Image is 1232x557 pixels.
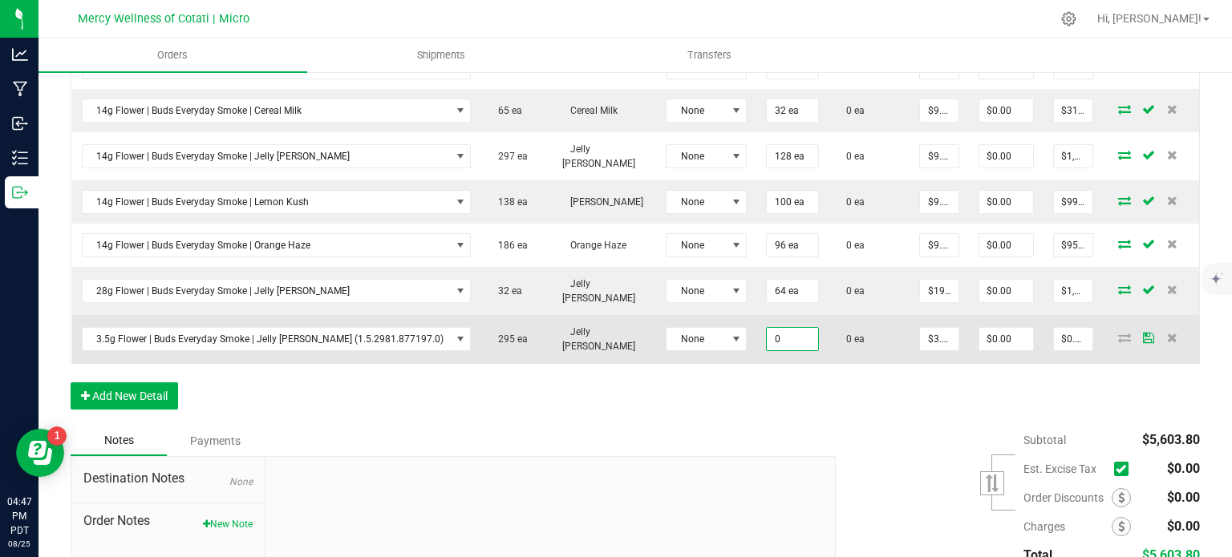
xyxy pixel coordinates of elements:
[667,145,726,168] span: None
[16,429,64,477] iframe: Resource center
[12,150,28,166] inline-svg: Inventory
[82,190,472,214] span: NO DATA FOUND
[1023,434,1066,446] span: Subtotal
[203,517,253,531] button: New Note
[83,234,451,256] span: 14g Flower | Buds Everyday Smoke | Orange Haze
[767,99,818,122] input: 0
[667,328,726,350] span: None
[562,326,635,352] span: Jelly [PERSON_NAME]
[767,145,818,168] input: 0
[12,81,28,97] inline-svg: Manufacturing
[82,233,472,257] span: NO DATA FOUND
[920,234,958,256] input: 0
[83,191,451,213] span: 14g Flower | Buds Everyday Smoke | Lemon Kush
[1137,104,1161,114] span: Save Order Detail
[83,99,451,122] span: 14g Flower | Buds Everyday Smoke | Cereal Milk
[920,145,958,168] input: 0
[838,333,865,345] span: 0 ea
[82,99,472,123] span: NO DATA FOUND
[1023,462,1108,475] span: Est. Excise Tax
[490,240,528,251] span: 186 ea
[83,145,451,168] span: 14g Flower | Buds Everyday Smoke | Jelly [PERSON_NAME]
[1054,191,1092,213] input: 0
[1161,196,1185,205] span: Delete Order Detail
[1137,196,1161,205] span: Save Order Detail
[667,280,726,302] span: None
[1054,234,1092,256] input: 0
[1161,150,1185,159] span: Delete Order Detail
[71,426,167,456] div: Notes
[1137,239,1161,248] span: Save Order Detail
[395,48,487,63] span: Shipments
[1054,145,1092,168] input: 0
[838,196,865,208] span: 0 ea
[38,38,307,72] a: Orders
[767,191,818,213] input: 0
[838,240,865,251] span: 0 ea
[490,105,522,116] span: 65 ea
[167,426,263,455] div: Payments
[1167,461,1200,476] span: $0.00
[920,280,958,302] input: 0
[1114,458,1136,479] span: Calculate excise tax
[979,191,1033,213] input: 0
[1167,519,1200,534] span: $0.00
[767,328,818,350] input: 0
[1054,328,1092,350] input: 0
[78,12,249,26] span: Mercy Wellness of Cotati | Micro
[979,145,1033,168] input: 0
[490,151,528,162] span: 297 ea
[307,38,576,72] a: Shipments
[1054,99,1092,122] input: 0
[7,538,31,550] p: 08/25
[71,382,178,410] button: Add New Detail
[83,328,451,350] span: 3.5g Flower | Buds Everyday Smoke | Jelly [PERSON_NAME] (1.5.2981.877197.0)
[136,48,209,63] span: Orders
[490,196,528,208] span: 138 ea
[83,280,451,302] span: 28g Flower | Buds Everyday Smoke | Jelly [PERSON_NAME]
[667,234,726,256] span: None
[1167,490,1200,505] span: $0.00
[1059,11,1079,26] div: Manage settings
[979,99,1033,122] input: 0
[1137,285,1161,294] span: Save Order Detail
[490,333,528,345] span: 295 ea
[767,234,818,256] input: 0
[12,184,28,200] inline-svg: Outbound
[979,328,1033,350] input: 0
[838,151,865,162] span: 0 ea
[666,48,753,63] span: Transfers
[83,469,253,488] span: Destination Notes
[1142,432,1200,447] span: $5,603.80
[920,191,958,213] input: 0
[576,38,845,72] a: Transfers
[82,279,472,303] span: NO DATA FOUND
[979,234,1033,256] input: 0
[838,285,865,297] span: 0 ea
[1054,280,1092,302] input: 0
[562,196,643,208] span: [PERSON_NAME]
[1023,491,1112,504] span: Order Discounts
[1161,104,1185,114] span: Delete Order Detail
[490,285,522,297] span: 32 ea
[920,328,958,350] input: 0
[1161,333,1185,342] span: Delete Order Detail
[1023,520,1112,533] span: Charges
[229,476,253,487] span: None
[562,105,618,116] span: Cereal Milk
[979,280,1033,302] input: 0
[83,511,253,531] span: Order Notes
[667,191,726,213] span: None
[562,143,635,169] span: Jelly [PERSON_NAME]
[767,280,818,302] input: 0
[1137,333,1161,342] span: Save Order Detail
[1137,150,1161,159] span: Save Order Detail
[1097,12,1202,25] span: Hi, [PERSON_NAME]!
[562,278,635,304] span: Jelly [PERSON_NAME]
[920,99,958,122] input: 0
[47,426,67,446] iframe: Resource center unread badge
[838,105,865,116] span: 0 ea
[562,240,626,251] span: Orange Haze
[12,115,28,131] inline-svg: Inbound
